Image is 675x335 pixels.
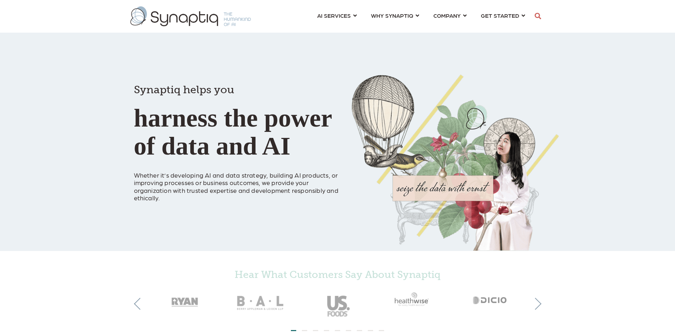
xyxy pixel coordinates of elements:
[352,74,559,251] img: Collage of girl, balloon, bird, and butterfly, with seize the data with ernst text
[368,330,373,331] li: Page dot 8
[223,284,299,323] img: BAL_gray50
[376,284,452,315] img: Healthwise_gray50
[335,330,340,331] li: Page dot 5
[452,284,529,315] img: Dicio
[310,4,532,29] nav: menu
[313,330,318,331] li: Page dot 3
[529,298,541,310] button: Next
[130,6,251,26] img: synaptiq logo-1
[291,330,296,331] li: Page dot 1
[324,330,329,331] li: Page dot 4
[346,330,351,331] li: Page dot 6
[134,71,341,160] h1: harness the power of data and AI
[433,11,461,20] span: COMPANY
[379,330,384,331] li: Page dot 9
[299,284,376,323] img: USFoods_gray50
[134,208,208,226] iframe: Embedded CTA
[302,330,307,331] li: Page dot 2
[222,208,314,226] iframe: Embedded CTA
[134,83,234,96] span: Synaptiq helps you
[146,284,223,315] img: RyanCompanies_gray50_2
[134,163,341,202] p: Whether it’s developing AI and data strategy, building AI products, or improving processes or bus...
[357,330,362,331] li: Page dot 7
[317,11,351,20] span: AI SERVICES
[481,11,519,20] span: GET STARTED
[317,9,357,22] a: AI SERVICES
[481,9,525,22] a: GET STARTED
[433,9,467,22] a: COMPANY
[371,11,413,20] span: WHY SYNAPTIQ
[146,269,529,281] h4: Hear What Customers Say About Synaptiq
[371,9,419,22] a: WHY SYNAPTIQ
[134,298,146,310] button: Previous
